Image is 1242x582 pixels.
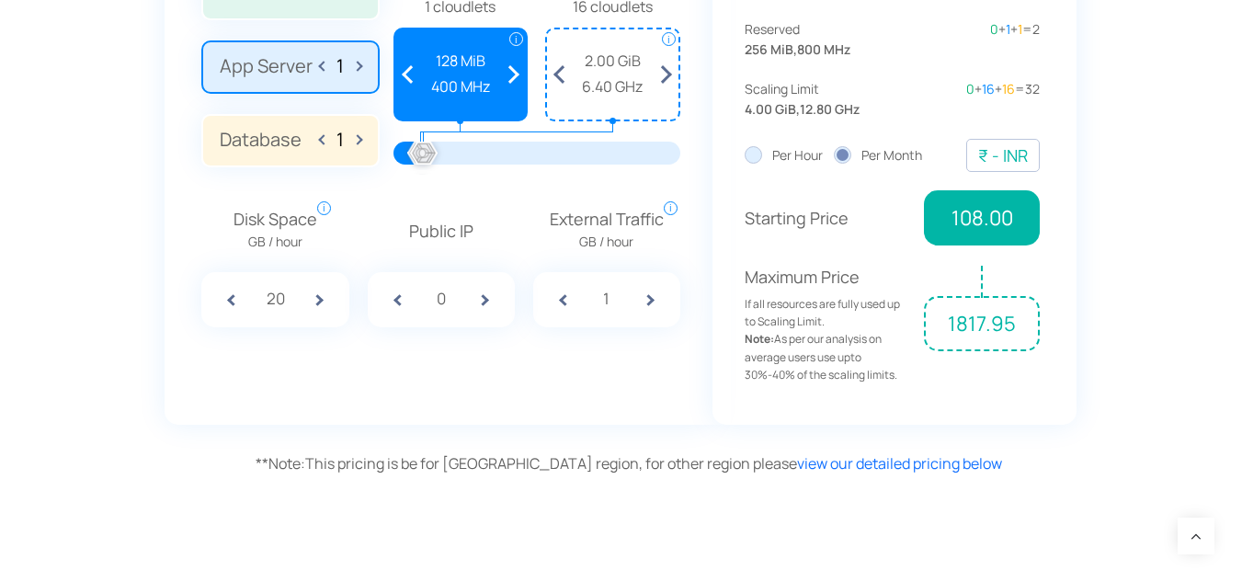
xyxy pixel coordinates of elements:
input: Database [325,129,355,150]
span: Disk Space [234,206,317,253]
span: 400 MHz [405,75,518,99]
span: 128 MiB [405,50,518,74]
span: 0 [990,20,998,38]
span: 1817.95 [924,296,1040,351]
strong: Note: [745,331,774,347]
span: 6.40 GHz [556,75,669,99]
div: , [745,79,893,120]
span: 0 [966,80,974,97]
span: 2 [1032,20,1040,38]
label: Per Month [834,145,922,165]
div: This pricing is be for [GEOGRAPHIC_DATA] region, for other region please [256,452,1171,476]
span: 4.00 GiB [745,99,796,120]
span: Reserved [745,19,893,40]
p: Public IP [368,218,515,245]
span: 800 MHz [797,40,850,60]
span: External Traffic [550,206,664,253]
div: ₹ - INR [978,143,1028,169]
span: 1 [1006,20,1010,38]
span: i [317,201,331,215]
span: 2.00 GiB [556,50,669,74]
span: i [662,32,676,46]
p: Maximum Price [745,264,911,383]
label: App Server [201,40,379,94]
span: Note: [256,453,305,474]
span: i [664,201,678,215]
span: i [509,32,523,46]
label: Database [201,114,379,167]
span: Scaling Limit [745,79,893,99]
span: 12.80 GHz [800,99,860,120]
span: GB / hour [550,232,664,252]
p: Starting Price [745,205,911,232]
label: Per Hour [745,145,823,165]
div: , [745,19,893,61]
span: GB / hour [234,232,317,252]
div: + + = [893,79,1041,99]
span: 32 [1025,80,1040,97]
span: 16 [1002,80,1015,97]
span: 1 [1018,20,1022,38]
span: 256 MiB [745,40,793,60]
div: + + = [893,19,1041,40]
span: If all resources are fully used up to Scaling Limit. As per our analysis on average users use upt... [745,295,911,383]
a: view our detailed pricing below [797,453,1002,474]
span: 108.00 [924,190,1040,245]
input: App Server [325,55,355,76]
span: 16 [982,80,995,97]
